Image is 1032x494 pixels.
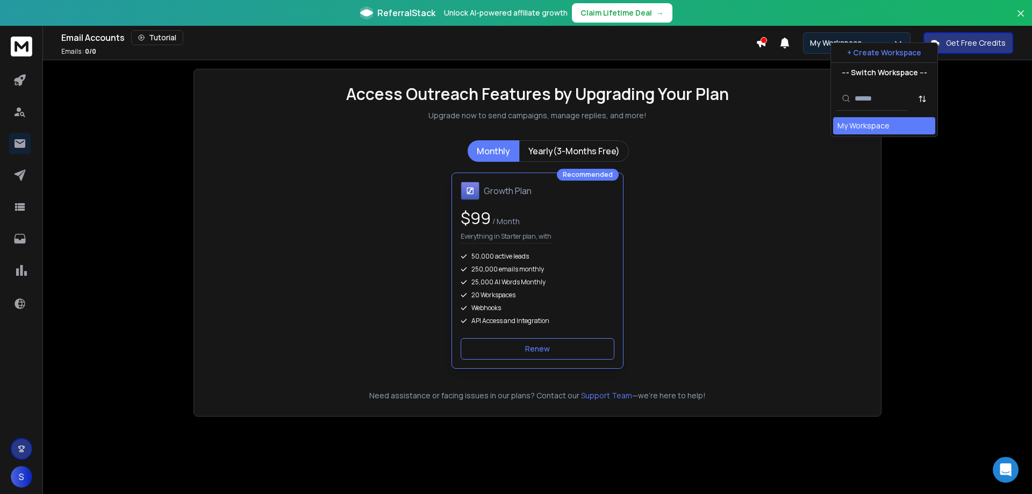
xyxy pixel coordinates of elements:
h1: Access Outreach Features by Upgrading Your Plan [346,84,729,104]
button: S [11,466,32,488]
button: Renew [461,338,614,360]
span: / Month [491,216,520,226]
img: Growth Plan icon [461,182,479,200]
p: --- Switch Workspace --- [842,67,927,78]
button: Close banner [1014,6,1028,32]
p: Need assistance or facing issues in our plans? Contact our —we're here to help! [209,390,866,401]
span: ReferralStack [377,6,435,19]
button: Sort by Sort A-Z [912,88,933,110]
span: $ 99 [461,207,491,229]
div: API Access and Integration [461,317,614,325]
div: 250,000 emails monthly [461,265,614,274]
p: Upgrade now to send campaigns, manage replies, and more! [428,110,647,121]
button: Get Free Credits [923,32,1013,54]
button: Support Team [581,390,632,401]
span: 0 / 0 [85,47,96,56]
button: Yearly(3-Months Free) [519,140,629,162]
p: My Workspace [810,38,866,48]
button: Claim Lifetime Deal→ [572,3,672,23]
div: My Workspace [837,120,890,131]
button: Tutorial [131,30,183,45]
p: Get Free Credits [946,38,1006,48]
div: Email Accounts [61,30,756,45]
span: → [656,8,664,18]
p: Emails : [61,47,96,56]
button: Monthly [468,140,519,162]
div: Webhooks [461,304,614,312]
button: + Create Workspace [831,43,937,62]
div: 20 Workspaces [461,291,614,299]
p: Unlock AI-powered affiliate growth [444,8,568,18]
p: Everything in Starter plan, with [461,232,551,244]
h1: Growth Plan [484,184,532,197]
div: Open Intercom Messenger [993,457,1019,483]
p: + Create Workspace [847,47,921,58]
div: 25,000 AI Words Monthly [461,278,614,287]
div: 50,000 active leads [461,252,614,261]
div: Recommended [557,169,619,181]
